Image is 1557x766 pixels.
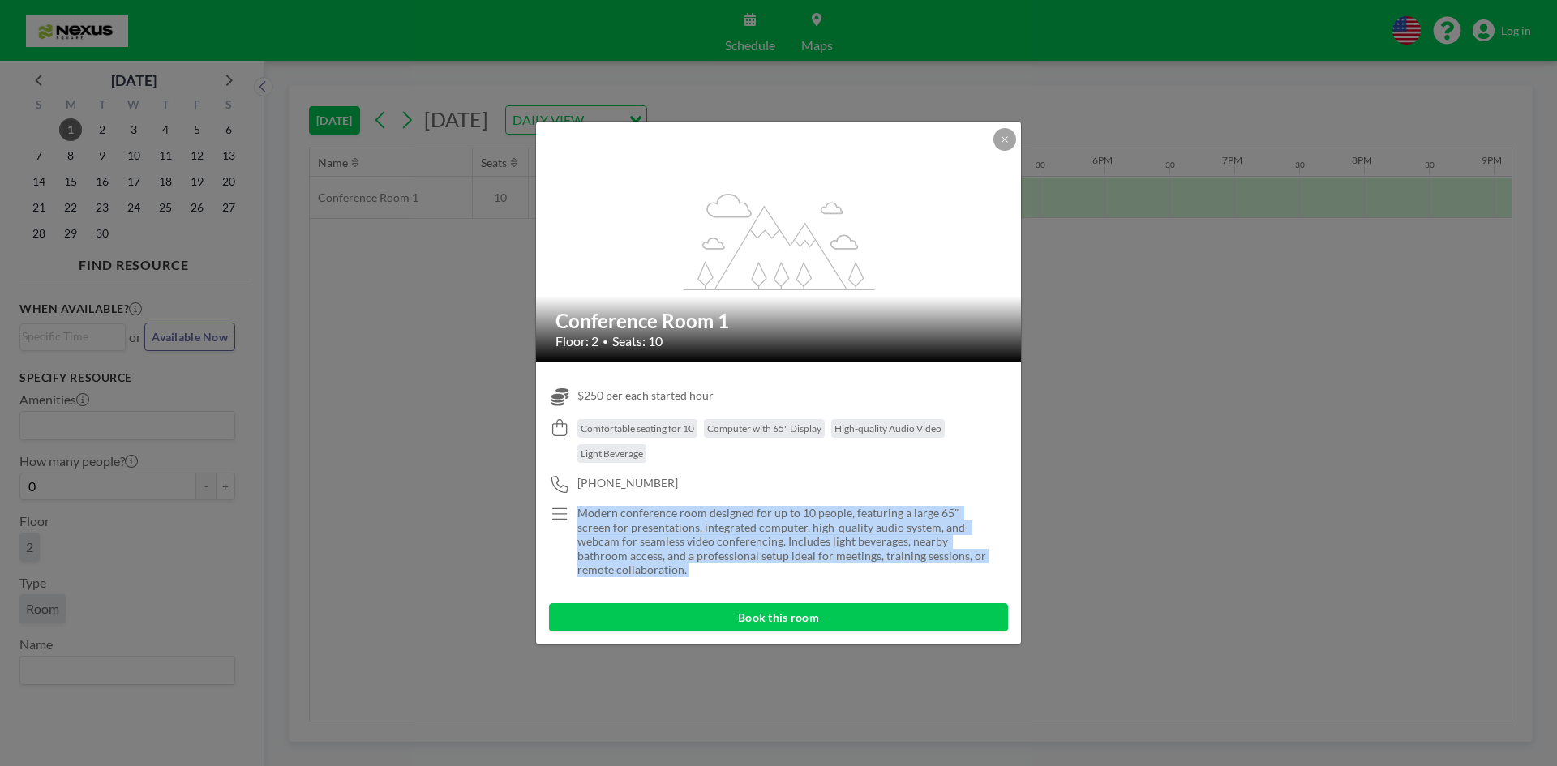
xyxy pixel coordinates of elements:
p: Modern conference room designed for up to 10 people, featuring a large 65" screen for presentatio... [577,506,989,577]
span: High-quality Audio Video [834,422,941,434]
span: [PHONE_NUMBER] [577,476,678,490]
span: • [603,336,608,348]
h2: Conference Room 1 [555,309,1003,333]
span: Floor: 2 [555,333,598,349]
span: Seats: 10 [612,333,663,349]
span: Light Beverage [581,447,643,460]
span: $250 per each started hour [577,388,714,403]
span: Comfortable seating for 10 [581,422,694,434]
g: flex-grow: 1.2; [684,192,875,289]
button: Book this room [549,603,1008,631]
span: Computer with 65" Display [707,422,821,434]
